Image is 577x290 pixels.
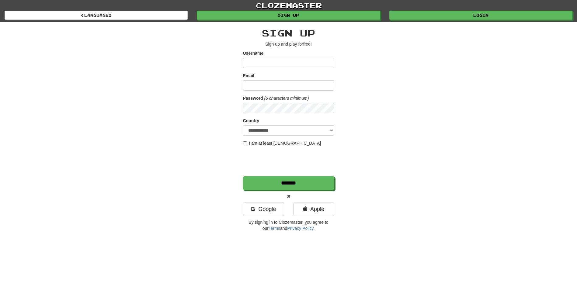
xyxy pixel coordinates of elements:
a: Login [389,11,572,20]
input: I am at least [DEMOGRAPHIC_DATA] [243,141,247,145]
label: I am at least [DEMOGRAPHIC_DATA] [243,140,321,146]
p: or [243,193,334,199]
a: Privacy Policy [287,226,313,231]
p: Sign up and play for ! [243,41,334,47]
label: Username [243,50,264,56]
a: Terms [269,226,280,231]
em: (6 characters minimum) [264,96,309,101]
a: Apple [293,202,334,216]
label: Password [243,95,263,101]
a: Sign up [197,11,380,20]
label: Email [243,73,254,79]
a: Google [243,202,284,216]
h2: Sign up [243,28,334,38]
iframe: reCAPTCHA [243,149,335,173]
u: free [303,42,311,47]
label: Country [243,118,259,124]
a: Languages [5,11,188,20]
p: By signing in to Clozemaster, you agree to our and . [243,219,334,231]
